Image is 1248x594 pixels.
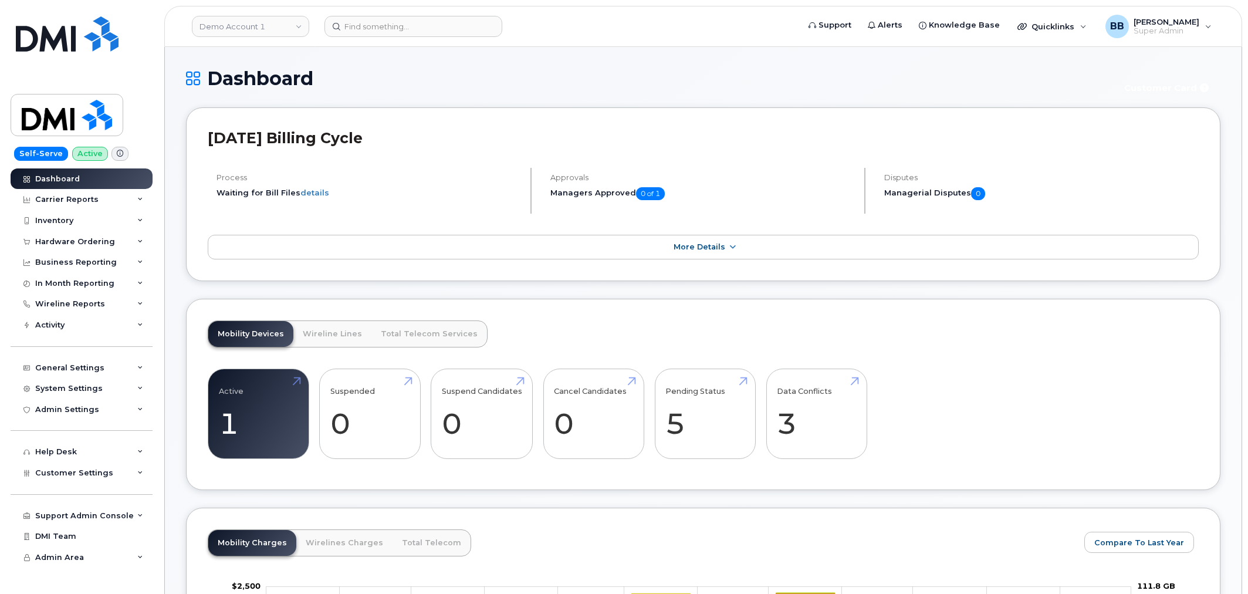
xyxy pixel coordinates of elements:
a: Cancel Candidates 0 [554,375,633,453]
h5: Managers Approved [550,187,854,200]
a: Total Telecom [393,530,471,556]
span: Compare To Last Year [1094,537,1184,548]
a: Suspend Candidates 0 [442,375,522,453]
tspan: 111.8 GB [1137,581,1175,590]
tspan: $2,500 [232,581,261,590]
a: Wirelines Charges [296,530,393,556]
a: Active 1 [219,375,298,453]
a: Wireline Lines [293,321,371,347]
a: Pending Status 5 [665,375,745,453]
a: Data Conflicts 3 [777,375,856,453]
h5: Managerial Disputes [884,187,1199,200]
a: Mobility Charges [208,530,296,556]
h2: [DATE] Billing Cycle [208,129,1199,147]
h1: Dashboard [186,68,1109,89]
button: Compare To Last Year [1084,532,1194,553]
button: Customer Card [1115,77,1220,98]
span: More Details [674,242,725,251]
a: Mobility Devices [208,321,293,347]
span: 0 of 1 [636,187,665,200]
span: 0 [971,187,985,200]
h4: Disputes [884,173,1199,182]
a: Suspended 0 [330,375,410,453]
a: details [300,188,329,197]
h4: Process [217,173,520,182]
a: Total Telecom Services [371,321,487,347]
li: Waiting for Bill Files [217,187,520,198]
g: $0 [232,581,261,590]
h4: Approvals [550,173,854,182]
